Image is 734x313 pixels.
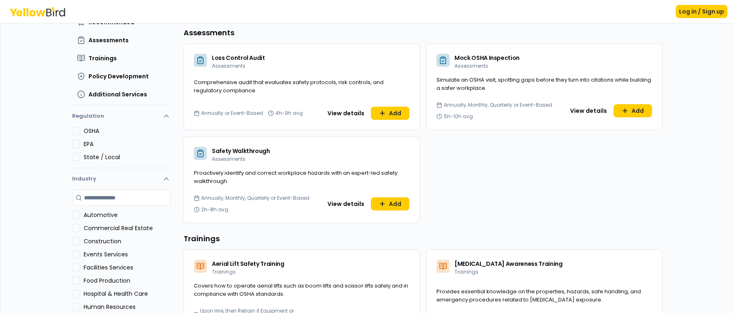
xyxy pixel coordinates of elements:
button: Industry [72,168,170,190]
span: Trainings [454,268,478,275]
span: Assessments [212,62,245,69]
span: Annually, Monthly, Quarterly or Event-Based [201,195,309,201]
span: Assessments [89,36,129,44]
h3: Assessments [184,27,662,39]
button: Trainings [72,51,170,66]
label: Automotive [84,211,170,219]
label: Events Services [84,250,170,258]
span: 4h-9h avg [275,110,303,117]
button: View details [323,107,369,120]
span: Annually or Event-Based [201,110,263,117]
span: Loss Control Audit [212,54,265,62]
label: Commercial Real Estate [84,224,170,232]
span: Assessments [212,155,245,162]
span: Covers how to operate aerial lifts such as boom lifts and scissor lifts safely and in compliance ... [194,282,408,298]
span: Trainings [89,54,117,62]
label: Hospital & Health Care [84,290,170,298]
button: Add [371,107,409,120]
span: Provides essential knowledge on the properties, hazards, safe handling, and emergency procedures ... [436,288,641,304]
span: Safety Walkthrough [212,147,270,155]
span: Policy Development [89,72,149,80]
button: View details [323,197,369,210]
button: Assessments [72,33,170,48]
span: Trainings [212,268,236,275]
span: Annually, Monthly, Quarterly or Event-Based [444,102,552,108]
span: Mock OSHA Inspection [454,54,520,62]
button: View details [565,104,612,117]
span: Aerial Lift Safety Training [212,260,284,268]
div: Regulation [72,127,170,168]
button: Regulation [72,109,170,127]
button: Log in / Sign up [676,5,727,18]
span: Additional Services [89,90,147,98]
button: Add [371,197,409,210]
span: 2h-8h avg [201,206,228,213]
label: Facilities Services [84,263,170,272]
label: Construction [84,237,170,245]
span: Comprehensive audit that evaluates safety protocols, risk controls, and regulatory compliance. [194,78,384,94]
span: 5h-10h avg [444,113,473,120]
button: Add [614,104,652,117]
span: Proactively identify and correct workplace hazards with an expert-led safety walkthrough. [194,169,398,185]
label: EPA [84,140,170,148]
span: Assessments [454,62,488,69]
button: Additional Services [72,87,170,102]
label: Human Resources [84,303,170,311]
span: [MEDICAL_DATA] Awareness Training [454,260,562,268]
span: Simulate an OSHA visit, spotting gaps before they turn into citations while building a safer work... [436,76,651,92]
label: State / Local [84,153,170,161]
label: OSHA [84,127,170,135]
h3: Trainings [184,233,662,244]
label: Food Production [84,276,170,285]
button: Policy Development [72,69,170,84]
